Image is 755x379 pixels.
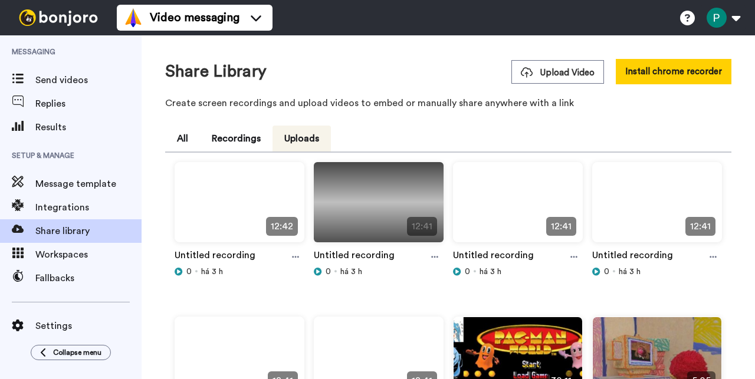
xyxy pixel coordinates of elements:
span: 12:41 [546,217,576,236]
span: Integrations [35,200,142,215]
span: 0 [326,266,331,278]
a: Untitled recording [314,248,395,266]
span: Share library [35,224,142,238]
span: 0 [186,266,192,278]
img: a3c1d741-809e-415f-b1bd-095f454f810f_thumbnail_source_1760309010.jpg [175,163,304,252]
p: Create screen recordings and upload videos to embed or manually share anywhere with a link [165,96,731,110]
span: Video messaging [150,9,239,26]
span: Send videos [35,73,142,87]
span: Upload Video [521,67,595,79]
span: Collapse menu [53,348,101,357]
h1: Share Library [165,62,267,81]
span: 0 [465,266,470,278]
span: 12:42 [266,217,298,236]
span: Workspaces [35,248,142,262]
span: 12:41 [685,217,715,236]
span: 0 [604,266,609,278]
div: há 3 h [175,266,304,278]
span: Replies [35,97,142,111]
img: fc172854-85c2-4daf-9b5f-fae111a55d93_thumbnail_source_1760309009.jpg [314,163,443,252]
img: vm-color.svg [124,8,143,27]
span: 12:41 [407,217,437,236]
button: All [165,126,200,151]
img: ba27cf5d-53a4-4789-bede-2edfdda8d2eb_thumbnail_source_1760309027.jpg [593,163,721,252]
img: bj-logo-header-white.svg [14,9,103,26]
button: Uploads [273,126,331,151]
button: Upload Video [511,60,604,84]
span: Settings [35,319,142,333]
span: Message template [35,177,142,191]
a: Untitled recording [175,248,255,266]
img: 62cd7456-1f93-4a09-a7c1-2fdeee003a6d_thumbnail_source_1760309009.jpg [454,163,582,252]
button: Install chrome recorder [616,59,731,84]
div: há 3 h [453,266,583,278]
div: há 3 h [314,266,444,278]
button: Recordings [200,126,273,151]
a: Untitled recording [592,248,673,266]
span: Results [35,120,142,134]
button: Collapse menu [31,345,111,360]
a: Untitled recording [453,248,534,266]
div: há 3 h [592,266,722,278]
span: Fallbacks [35,271,142,285]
